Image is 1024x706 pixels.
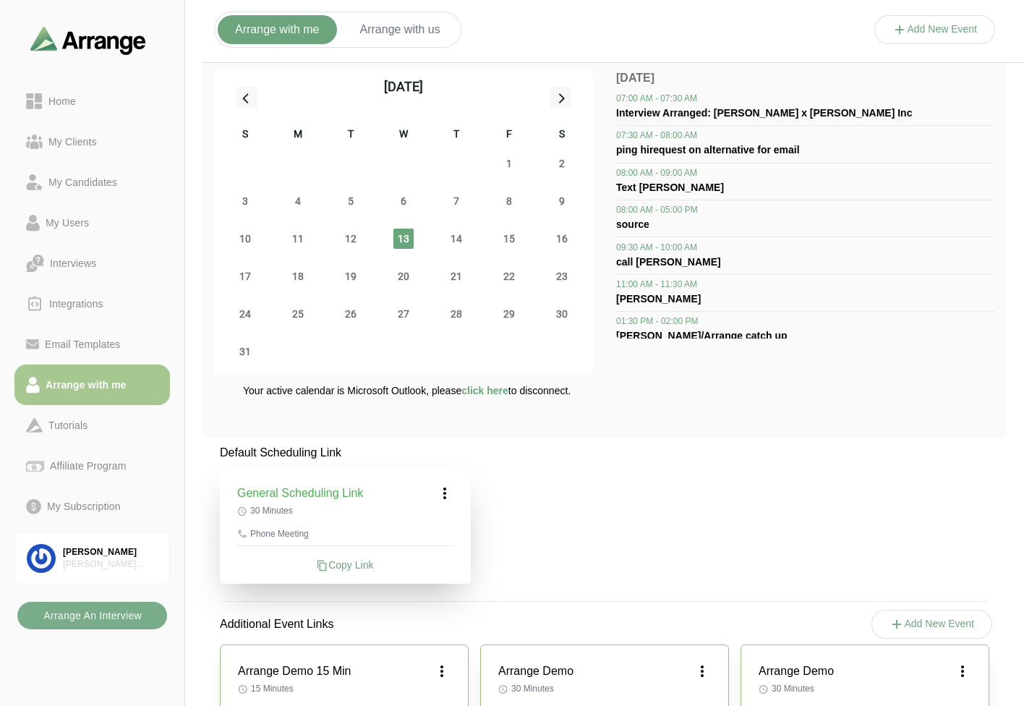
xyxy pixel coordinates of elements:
span: Saturday, August 16, 2025 [552,229,572,249]
span: Saturday, August 2, 2025 [552,153,572,174]
p: Additional Event Links [202,598,351,650]
span: Saturday, August 30, 2025 [552,304,572,324]
p: Default Scheduling Link [220,444,471,462]
span: Friday, August 22, 2025 [499,266,519,286]
span: Sunday, August 24, 2025 [235,304,255,324]
span: Monday, August 11, 2025 [288,229,308,249]
span: Thursday, August 21, 2025 [446,266,466,286]
span: Wednesday, August 13, 2025 [393,229,414,249]
span: 01:30 PM - 02:00 PM [616,315,698,327]
div: Tutorials [43,417,93,434]
span: Monday, August 18, 2025 [288,266,308,286]
h3: Arrange Demo 15 Min [238,663,351,680]
span: Saturday, August 23, 2025 [552,266,572,286]
p: 30 Minutes [237,505,453,516]
div: Copy Link [237,558,453,572]
button: Add New Event [874,15,996,44]
div: M [271,126,324,145]
div: T [324,126,377,145]
span: 11:00 AM - 11:30 AM [616,278,697,290]
div: T [430,126,483,145]
a: Arrange with me [14,365,170,405]
span: Wednesday, August 27, 2025 [393,304,414,324]
div: [DATE] [384,77,423,97]
h3: Arrange Demo [759,663,834,680]
span: call [PERSON_NAME] [616,256,721,268]
span: 07:00 AM - 07:30 AM [616,93,697,104]
b: Arrange An Interview [43,602,142,629]
p: 30 Minutes [759,683,971,694]
a: Affiliate Program [14,446,170,486]
button: Arrange with us [343,15,458,44]
span: Friday, August 15, 2025 [499,229,519,249]
span: Wednesday, August 6, 2025 [393,191,414,211]
span: 08:00 AM - 09:00 AM [616,167,697,179]
p: [DATE] [616,69,995,87]
img: arrangeai-name-small-logo.4d2b8aee.svg [30,26,146,54]
a: Home [14,81,170,122]
span: Friday, August 1, 2025 [499,153,519,174]
span: [PERSON_NAME] [616,293,701,305]
a: [PERSON_NAME][PERSON_NAME] Associates [14,532,170,584]
div: S [536,126,589,145]
p: Your active calendar is Microsoft Outlook, please to disconnect. [243,383,571,398]
p: 30 Minutes [498,683,711,694]
span: Sunday, August 3, 2025 [235,191,255,211]
div: Arrange with me [40,376,132,394]
span: Tuesday, August 19, 2025 [341,266,361,286]
span: Wednesday, August 20, 2025 [393,266,414,286]
div: Home [43,93,82,110]
span: 07:30 AM - 08:00 AM [616,129,697,141]
span: 09:30 AM - 10:00 AM [616,242,697,253]
a: Tutorials [14,405,170,446]
a: Email Templates [14,324,170,365]
a: My Users [14,203,170,243]
div: My Users [40,214,95,231]
div: Affiliate Program [44,457,132,475]
span: Sunday, August 17, 2025 [235,266,255,286]
span: Sunday, August 31, 2025 [235,341,255,362]
h3: General Scheduling Link [237,485,363,502]
span: Thursday, August 7, 2025 [446,191,466,211]
div: My Subscription [41,498,127,515]
span: Friday, August 29, 2025 [499,304,519,324]
span: 08:00 AM - 05:00 PM [616,204,698,216]
span: Interview Arranged: [PERSON_NAME] x [PERSON_NAME] Inc [616,107,912,119]
div: W [377,126,430,145]
div: My Clients [43,133,103,150]
button: Arrange An Interview [17,602,167,629]
h3: Arrange Demo [498,663,573,680]
div: My Candidates [43,174,123,191]
button: Add New Event [871,610,993,639]
span: Sunday, August 10, 2025 [235,229,255,249]
span: Friday, August 8, 2025 [499,191,519,211]
a: Integrations [14,284,170,324]
div: F [483,126,536,145]
span: Tuesday, August 5, 2025 [341,191,361,211]
span: Monday, August 25, 2025 [288,304,308,324]
div: S [218,126,271,145]
span: Thursday, August 14, 2025 [446,229,466,249]
p: Phone Meeting [237,528,453,540]
div: Integrations [43,295,109,312]
div: Interviews [44,255,102,272]
p: 15 Minutes [238,683,451,694]
div: Email Templates [39,336,126,353]
span: source [616,218,649,230]
div: [PERSON_NAME] Associates [63,558,158,571]
span: Tuesday, August 12, 2025 [341,229,361,249]
span: [PERSON_NAME]/Arrange catch up [616,330,787,341]
span: Thursday, August 28, 2025 [446,304,466,324]
span: Saturday, August 9, 2025 [552,191,572,211]
span: Monday, August 4, 2025 [288,191,308,211]
span: click here [461,385,508,396]
div: [PERSON_NAME] [63,546,158,558]
span: Text [PERSON_NAME] [616,182,724,193]
span: ping hirequest on alternative for email [616,144,800,156]
a: My Candidates [14,162,170,203]
a: My Clients [14,122,170,162]
span: Tuesday, August 26, 2025 [341,304,361,324]
button: Arrange with me [218,15,337,44]
a: My Subscription [14,486,170,527]
a: Interviews [14,243,170,284]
